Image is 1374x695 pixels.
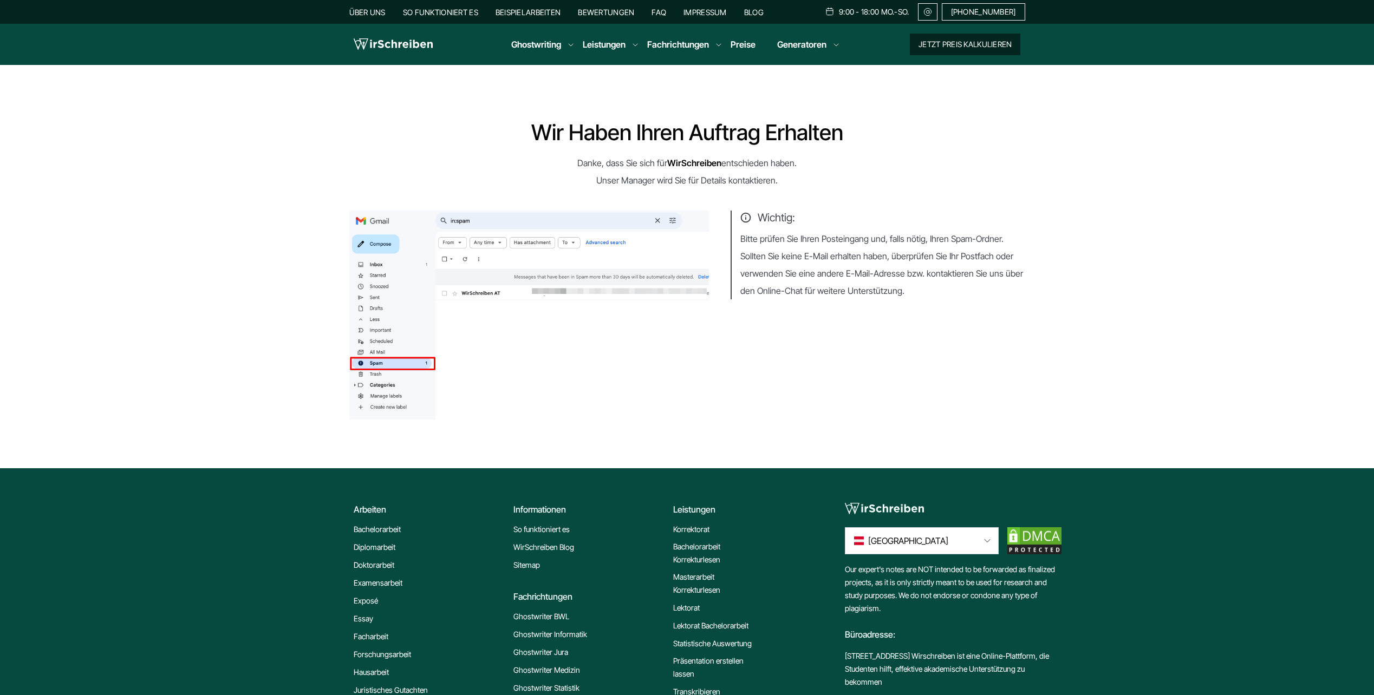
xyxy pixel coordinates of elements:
[354,576,402,589] a: Examensarbeit
[513,628,587,641] a: Ghostwriter Informatik
[349,172,1025,189] p: Unser Manager wird Sie für Details kontaktieren.
[354,503,504,516] div: Arbeiten
[349,122,1025,143] h1: Wir haben Ihren Auftrag erhalten
[673,503,823,516] div: Leistungen
[942,3,1025,21] a: [PHONE_NUMBER]
[354,559,394,572] a: Doktorarbeit
[1007,527,1062,554] img: dmca
[647,38,709,51] a: Fachrichtungen
[496,8,561,17] a: Beispielarbeiten
[513,681,579,694] a: Ghostwriter Statistik
[349,211,709,419] img: thanks
[951,8,1016,16] span: [PHONE_NUMBER]
[652,8,666,17] a: FAQ
[583,38,626,51] a: Leistungen
[513,590,663,603] div: Fachrichtungen
[744,8,764,17] a: Blog
[673,540,760,566] a: Bachelorarbeit Korrekturlesen
[354,36,433,53] img: logo wirschreiben
[513,523,570,536] a: So funktioniert es
[513,541,574,554] a: WirSchreiben Blog
[673,619,748,632] a: Lektorat Bachelorarbeit
[513,503,663,516] div: Informationen
[578,8,634,17] a: Bewertungen
[825,7,835,16] img: Schedule
[731,39,756,50] a: Preise
[354,666,389,679] a: Hausarbeit
[354,612,373,625] a: Essay
[667,158,721,168] strong: WirSchreiben
[673,571,760,596] a: Masterarbeit Korrekturlesen
[845,503,924,515] img: logo-footer
[845,615,1062,650] div: Büroadresse:
[673,654,760,680] a: Präsentation erstellen lassen
[673,601,700,614] a: Lektorat
[511,38,561,51] a: Ghostwriting
[777,38,826,51] a: Generatoren
[403,8,478,17] a: So funktioniert es
[740,230,1025,299] p: Bitte prüfen Sie Ihren Posteingang und, falls nötig, Ihren Spam-Ordner. Sollten Sie keine E-Mail ...
[673,523,709,536] a: Korrektorat
[740,211,1025,225] span: Wichtig:
[354,630,388,643] a: Facharbeit
[683,8,727,17] a: Impressum
[513,646,568,659] a: Ghostwriter Jura
[513,664,580,677] a: Ghostwriter Medizin
[673,637,752,650] a: Statistische Auswertung
[868,534,948,547] span: [GEOGRAPHIC_DATA]
[839,8,909,16] span: 9:00 - 18:00 Mo.-So.
[354,594,378,607] a: Exposé
[354,523,401,536] a: Bachelorarbeit
[349,154,1025,172] p: Danke, dass Sie sich für entschieden haben.
[354,541,395,554] a: Diplomarbeit
[910,34,1020,55] button: Jetzt Preis kalkulieren
[349,8,386,17] a: Über uns
[923,8,933,16] img: Email
[513,610,569,623] a: Ghostwriter BWL
[513,559,540,572] a: Sitemap
[354,648,411,661] a: Forschungsarbeit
